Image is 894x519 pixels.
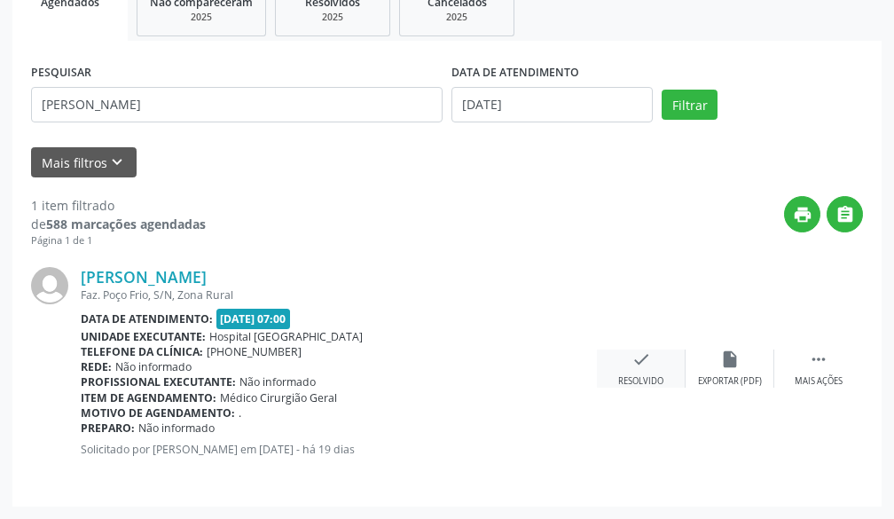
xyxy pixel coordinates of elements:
[115,359,192,374] span: Não informado
[107,153,127,172] i: keyboard_arrow_down
[150,11,253,24] div: 2025
[809,350,828,369] i: 
[81,390,216,405] b: Item de agendamento:
[239,374,316,389] span: Não informado
[239,405,241,421] span: .
[31,196,206,215] div: 1 item filtrado
[31,233,206,248] div: Página 1 de 1
[795,375,843,388] div: Mais ações
[81,287,597,303] div: Faz. Poço Frio, S/N, Zona Rural
[31,59,91,87] label: PESQUISAR
[31,147,137,178] button: Mais filtroskeyboard_arrow_down
[698,375,762,388] div: Exportar (PDF)
[793,205,812,224] i: print
[138,421,215,436] span: Não informado
[835,205,855,224] i: 
[288,11,377,24] div: 2025
[31,215,206,233] div: de
[720,350,740,369] i: insert_drive_file
[81,405,235,421] b: Motivo de agendamento:
[220,390,337,405] span: Médico Cirurgião Geral
[81,442,597,457] p: Solicitado por [PERSON_NAME] em [DATE] - há 19 dias
[31,267,68,304] img: img
[451,59,579,87] label: DATA DE ATENDIMENTO
[631,350,651,369] i: check
[662,90,718,120] button: Filtrar
[827,196,863,232] button: 
[784,196,820,232] button: print
[81,421,135,436] b: Preparo:
[81,311,213,326] b: Data de atendimento:
[81,329,206,344] b: Unidade executante:
[81,359,112,374] b: Rede:
[81,267,207,287] a: [PERSON_NAME]
[209,329,363,344] span: Hospital [GEOGRAPHIC_DATA]
[31,87,443,122] input: Nome, CNS
[207,344,302,359] span: [PHONE_NUMBER]
[46,216,206,232] strong: 588 marcações agendadas
[412,11,501,24] div: 2025
[81,374,236,389] b: Profissional executante:
[618,375,663,388] div: Resolvido
[81,344,203,359] b: Telefone da clínica:
[216,309,291,329] span: [DATE] 07:00
[451,87,653,122] input: Selecione um intervalo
